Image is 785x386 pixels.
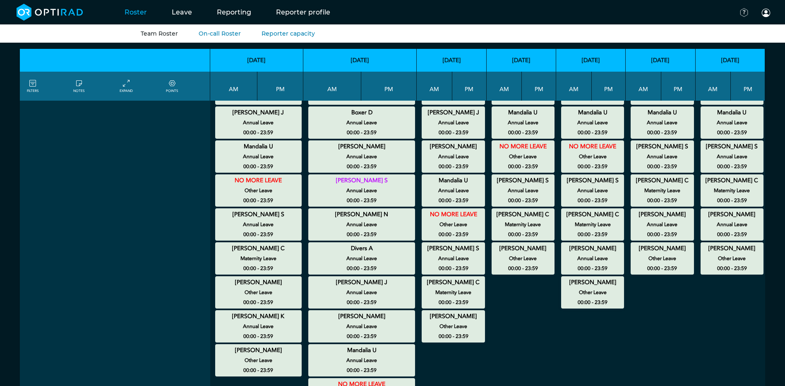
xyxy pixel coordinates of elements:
[647,162,677,171] small: 00:00 - 23:59
[216,142,300,152] summary: Mandalia U
[731,72,765,101] th: PM
[493,142,553,152] summary: NO MORE LEAVE
[696,72,731,101] th: AM
[27,79,38,94] a: FILTERS
[423,108,483,118] summary: [PERSON_NAME] J
[493,210,553,220] summary: [PERSON_NAME] C
[439,263,468,273] small: 00:00 - 23:59
[257,72,303,101] th: PM
[17,4,83,21] img: brand-opti-rad-logos-blue-and-white-d2f68631ba2948856bd03f2d395fb146ddc8fb01b4b6e9315ea85fa773367...
[492,106,555,139] div: Annual Leave 00:00 - 23:59
[303,49,417,72] th: [DATE]
[562,210,623,220] summary: [PERSON_NAME] C
[632,210,692,220] summary: [PERSON_NAME]
[215,310,302,343] div: Annual Leave 00:00 - 23:59
[211,152,305,162] small: Annual Leave
[305,220,419,229] small: Annual Leave
[211,321,305,331] small: Annual Leave
[422,140,485,173] div: Annual Leave 00:00 - 23:59
[418,220,488,229] small: Other Leave
[631,140,694,173] div: Annual Leave 00:00 - 23:59
[631,106,694,139] div: Annual Leave 00:00 - 23:59
[488,118,558,128] small: Annual Leave
[243,195,273,205] small: 00:00 - 23:59
[561,174,624,207] div: Annual Leave 00:00 - 23:59
[631,174,694,207] div: Maternity Leave 00:00 - 23:59
[697,186,767,195] small: Maternity Leave
[308,276,415,309] div: Annual Leave 00:00 - 23:59
[701,208,763,241] div: Annual Leave 00:00 - 23:59
[697,152,767,162] small: Annual Leave
[578,195,607,205] small: 00:00 - 23:59
[717,128,747,138] small: 00:00 - 23:59
[492,242,555,275] div: Other Leave 00:00 - 23:59
[717,229,747,239] small: 00:00 - 23:59
[418,118,488,128] small: Annual Leave
[647,128,677,138] small: 00:00 - 23:59
[305,186,419,195] small: Annual Leave
[423,142,483,152] summary: [PERSON_NAME]
[310,311,414,321] summary: [PERSON_NAME]
[701,106,763,139] div: Annual Leave 00:00 - 23:59
[626,72,661,101] th: AM
[216,277,300,287] summary: [PERSON_NAME]
[305,287,419,297] small: Annual Leave
[423,176,483,186] summary: Mandalia U
[215,344,302,376] div: Other Leave 00:00 - 23:59
[701,242,763,275] div: Other Leave 00:00 - 23:59
[561,106,624,139] div: Annual Leave 00:00 - 23:59
[216,176,300,186] summary: NO MORE LEAVE
[578,162,607,171] small: 00:00 - 23:59
[508,263,538,273] small: 00:00 - 23:59
[439,331,468,341] small: 00:00 - 23:59
[493,176,553,186] summary: [PERSON_NAME] S
[215,106,302,139] div: Annual Leave 00:00 - 23:59
[492,208,555,241] div: Maternity Leave 00:00 - 23:59
[211,220,305,229] small: Annual Leave
[717,162,747,171] small: 00:00 - 23:59
[562,244,623,253] summary: [PERSON_NAME]
[347,365,377,375] small: 00:00 - 23:59
[561,208,624,241] div: Maternity Leave 00:00 - 23:59
[347,195,377,205] small: 00:00 - 23:59
[557,287,628,297] small: Other Leave
[211,118,305,128] small: Annual Leave
[216,345,300,355] summary: [PERSON_NAME]
[562,176,623,186] summary: [PERSON_NAME] S
[562,142,623,152] summary: NO MORE LEAVE
[422,174,485,207] div: Annual Leave 00:00 - 23:59
[632,142,692,152] summary: [PERSON_NAME] S
[211,287,305,297] small: Other Leave
[492,174,555,207] div: Annual Leave 00:00 - 23:59
[303,72,361,101] th: AM
[310,142,414,152] summary: [PERSON_NAME]
[487,49,556,72] th: [DATE]
[508,128,538,138] small: 00:00 - 23:59
[717,263,747,273] small: 00:00 - 23:59
[557,186,628,195] small: Annual Leave
[557,152,628,162] small: Other Leave
[305,253,419,263] small: Annual Leave
[439,297,468,307] small: 00:00 - 23:59
[211,355,305,365] small: Other Leave
[210,49,303,72] th: [DATE]
[631,208,694,241] div: Annual Leave 00:00 - 23:59
[215,276,302,309] div: Other Leave 00:00 - 23:59
[422,106,485,139] div: Annual Leave 00:00 - 23:59
[243,263,273,273] small: 00:00 - 23:59
[697,253,767,263] small: Other Leave
[508,195,538,205] small: 00:00 - 23:59
[422,242,485,275] div: Annual Leave 00:00 - 23:59
[522,72,556,101] th: PM
[627,118,697,128] small: Annual Leave
[422,276,485,309] div: Maternity Leave 00:00 - 23:59
[439,195,468,205] small: 00:00 - 23:59
[211,253,305,263] small: Maternity Leave
[417,49,486,72] th: [DATE]
[305,118,419,128] small: Annual Leave
[632,108,692,118] summary: Mandalia U
[702,210,762,220] summary: [PERSON_NAME]
[310,244,414,253] summary: Divers A
[422,208,485,241] div: Other Leave 00:00 - 23:59
[702,176,762,186] summary: [PERSON_NAME] C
